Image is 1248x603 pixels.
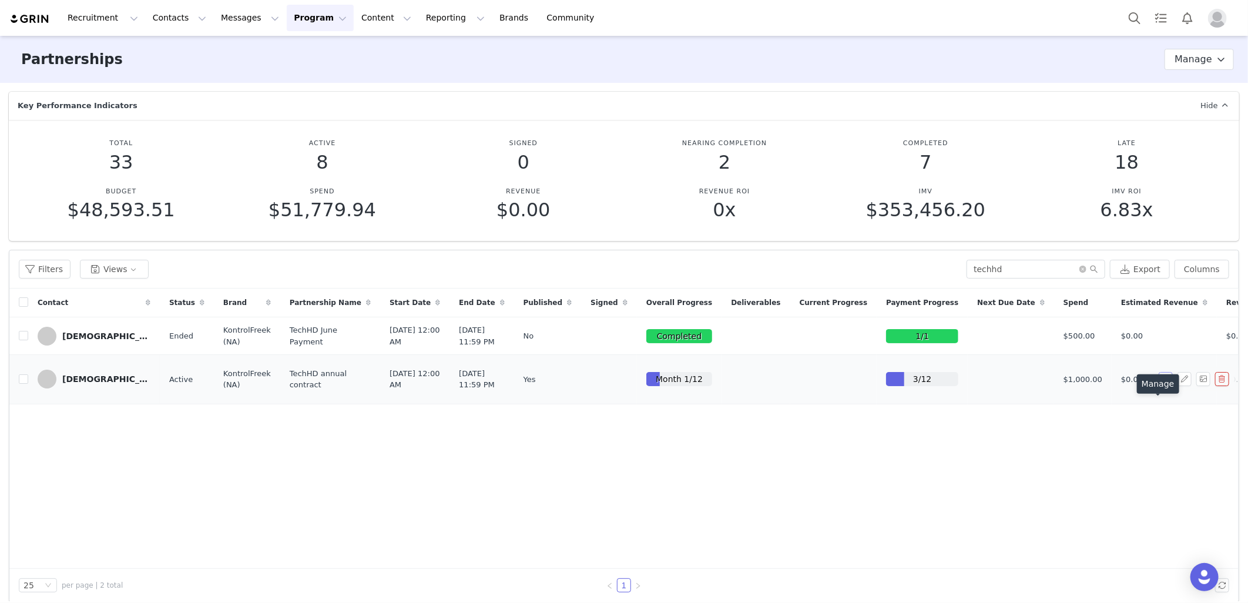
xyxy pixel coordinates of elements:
span: $1,000.00 [1064,374,1102,386]
img: grin logo [9,14,51,25]
button: Program [287,5,354,31]
p: 0x [631,199,818,220]
span: Current Progress [800,297,868,308]
i: icon: right [635,582,642,589]
p: Budget [28,187,214,197]
a: [DEMOGRAPHIC_DATA][PERSON_NAME] [38,327,150,346]
p: 18 [1034,152,1220,173]
p: Revenue ROI [631,187,818,197]
span: [DATE] 11:59 PM [459,368,504,391]
p: IMV ROI [1034,187,1220,197]
div: 25 [24,579,34,592]
li: Previous Page [603,578,617,592]
span: Spend [1064,297,1089,308]
button: Columns [1175,260,1229,279]
div: [DEMOGRAPHIC_DATA][PERSON_NAME] [62,374,150,384]
div: Open Intercom Messenger [1190,563,1219,591]
button: Views [80,260,149,279]
a: Community [540,5,607,31]
span: No [524,330,534,342]
a: Tasks [1148,5,1174,31]
button: Filters [19,260,71,279]
div: [DEMOGRAPHIC_DATA][PERSON_NAME] [62,331,150,341]
span: Deliverables [731,297,780,308]
span: $0.00 [496,199,551,221]
button: Reporting [419,5,492,31]
button: Notifications [1175,5,1200,31]
span: per page | 2 total [62,580,123,591]
span: Signed [591,297,618,308]
span: TechHD annual contract [290,368,371,391]
a: Hide [1193,92,1239,120]
span: [DATE] 12:00 AM [390,368,440,391]
p: 8 [229,152,415,173]
span: $0.00 [1121,330,1143,342]
span: Payment Progress [886,297,958,308]
span: Manage [1175,52,1212,66]
span: Yes [524,374,536,386]
span: Start Date [390,297,431,308]
div: Month 1/12 [646,372,712,386]
span: Partnership Name [290,297,361,308]
p: 33 [28,152,214,173]
p: Active [229,139,415,149]
span: Ended [169,330,193,342]
span: $500.00 [1064,330,1095,342]
p: Spend [229,187,415,197]
a: 1 [618,579,630,592]
p: Revenue [430,187,617,197]
h3: Partnerships [21,49,123,70]
p: Late [1034,139,1220,149]
button: Content [354,5,418,31]
button: Profile [1201,9,1239,28]
a: Brands [492,5,539,31]
p: Nearing Completion [631,139,818,149]
span: $51,779.94 [269,199,376,221]
li: Next Page [631,578,645,592]
span: Brand [223,297,247,308]
span: Active [169,374,193,386]
p: Signed [430,139,617,149]
button: Search [1122,5,1148,31]
img: placeholder-profile.jpg [1208,9,1227,28]
i: icon: left [606,582,613,589]
li: 1 [617,578,631,592]
p: Total [28,139,214,149]
span: KontrolFreek (NA) [223,324,271,347]
p: Completed [832,139,1019,149]
span: Contact [38,297,68,308]
span: Status [169,297,195,308]
span: $0.00 [1121,374,1143,386]
span: TechHD June Payment [290,324,371,347]
input: Search... [967,260,1105,279]
span: $353,456.20 [866,199,986,221]
span: $48,593.51 [68,199,175,221]
button: Contacts [146,5,213,31]
i: icon: down [45,582,52,590]
i: icon: close-circle [1079,266,1086,273]
a: [DEMOGRAPHIC_DATA][PERSON_NAME] [38,370,150,388]
span: [DATE] 11:59 PM [459,324,504,347]
i: icon: search [1090,265,1098,273]
div: Manage [1137,374,1179,394]
p: IMV [832,187,1019,197]
div: Key Performance Indicators [15,100,146,112]
p: 6.83x [1034,199,1220,220]
button: Manage [1165,49,1234,70]
span: KontrolFreek (NA) [223,368,271,391]
button: Recruitment [61,5,145,31]
button: Export [1110,260,1170,279]
span: Next Due Date [977,297,1035,308]
div: Completed [646,329,712,343]
span: Estimated Revenue [1121,297,1198,308]
p: 7 [832,152,1019,173]
span: Published [524,297,563,308]
p: 2 [631,152,818,173]
span: End Date [459,297,495,308]
div: 3/12 [886,372,958,386]
span: [DATE] 12:00 AM [390,324,440,347]
div: 1/1 [886,329,958,343]
button: Messages [214,5,286,31]
p: 0 [430,152,617,173]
